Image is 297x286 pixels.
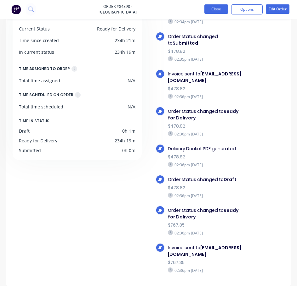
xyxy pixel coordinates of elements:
[19,25,50,32] div: Current Status
[19,103,63,110] div: Total time scheduled
[19,49,54,55] div: In current status
[168,259,245,266] div: $767.35
[158,108,162,114] span: JF
[158,71,162,77] span: JF
[168,33,245,47] div: Order status changed to
[19,147,41,154] div: Submitted
[168,230,245,236] div: 02:36pm [DATE]
[168,131,245,137] div: 02:36pm [DATE]
[168,184,245,191] div: $478.82
[11,5,21,14] img: Factory
[158,245,162,251] span: JF
[122,128,135,134] div: 0h 1m
[168,207,239,220] b: Ready for Delivery
[115,137,135,144] div: 234h 19m
[168,222,245,228] div: $767.35
[231,4,263,14] button: Options
[158,146,162,152] span: JF
[168,193,245,198] div: 02:36pm [DATE]
[168,146,245,152] div: Delivery Docket PDF generated
[19,118,49,124] span: TIME IN STATUS
[19,65,70,72] div: TIME ASSIGNED TO ORDER
[168,245,241,257] b: [EMAIL_ADDRESS][DOMAIN_NAME]
[128,103,135,110] div: N/A
[168,48,245,55] div: $478.82
[168,71,245,84] div: Invoice sent to
[173,40,198,46] b: Submitted
[158,177,162,183] span: JF
[168,207,245,220] div: Order status changed to
[224,176,237,183] b: Draft
[97,25,135,32] div: Ready for Delivery
[115,37,135,44] div: 234h 21m
[168,85,245,92] div: $478.82
[168,123,245,129] div: $478.82
[99,9,137,15] a: [GEOGRAPHIC_DATA]
[19,77,60,84] div: Total time assigned
[266,4,289,14] button: Edit Order
[19,91,73,98] div: TIME SCHEDULED ON ORDER
[168,154,245,160] div: $478.82
[168,94,245,99] div: 02:36pm [DATE]
[122,147,135,154] div: 0h 0m
[158,207,162,213] span: JF
[19,37,59,44] div: Time since created
[99,4,137,9] span: Order #84898 -
[168,71,241,84] b: [EMAIL_ADDRESS][DOMAIN_NAME]
[19,128,30,134] div: Draft
[204,4,228,14] button: Close
[168,56,245,62] div: 02:35pm [DATE]
[158,34,162,40] span: JF
[168,162,245,168] div: 02:36pm [DATE]
[128,77,135,84] div: N/A
[168,108,239,121] b: Ready for Delivery
[168,267,245,273] div: 02:36pm [DATE]
[168,19,245,25] div: 02:34pm [DATE]
[19,137,57,144] div: Ready for Delivery
[168,245,245,258] div: Invoice sent to
[168,108,245,121] div: Order status changed to
[115,49,135,55] div: 234h 19m
[168,176,245,183] div: Order status changed to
